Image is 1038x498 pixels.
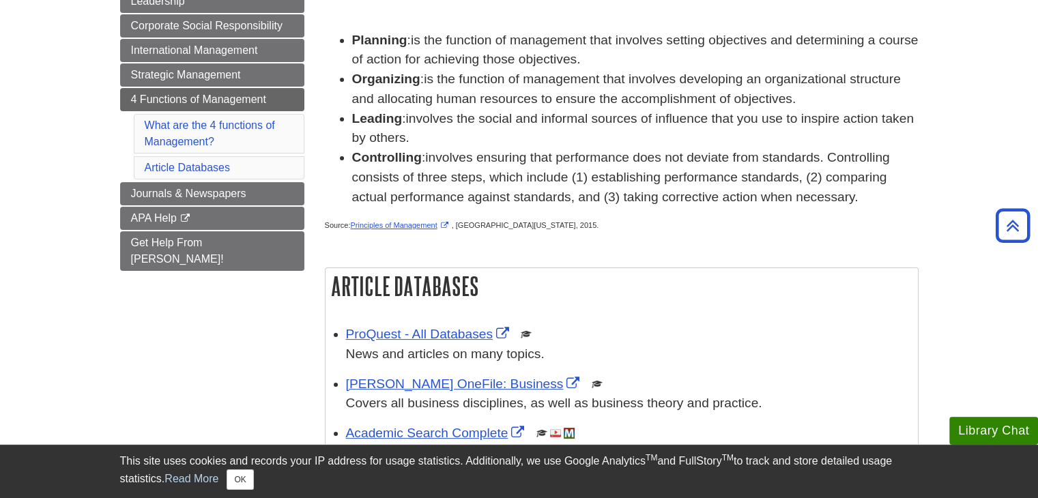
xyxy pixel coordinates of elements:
p: News and articles on many topics. [346,345,911,364]
a: Article Databases [145,162,230,173]
span: Get Help From [PERSON_NAME]! [131,237,224,265]
div: This site uses cookies and records your IP address for usage statistics. Additionally, we use Goo... [120,453,919,490]
img: Scholarly or Peer Reviewed [536,428,547,439]
a: 4 Functions of Management [120,88,304,111]
a: Link opens in new window [346,426,528,440]
a: International Management [120,39,304,62]
a: Back to Top [991,216,1035,235]
span: Journals & Newspapers [131,188,246,199]
img: Scholarly or Peer Reviewed [521,329,532,340]
img: Audio & Video [550,428,561,439]
strong: Controlling [352,150,422,164]
a: APA Help [120,207,304,230]
sup: TM [722,453,734,463]
a: Get Help From [PERSON_NAME]! [120,231,304,271]
li: : [352,31,919,70]
span: 4 Functions of Management [131,93,266,105]
strong: Organizing [352,72,420,86]
span: involves the social and informal sources of influence that you use to inspire action taken by oth... [352,111,914,145]
a: Journals & Newspapers [120,182,304,205]
a: Link opens in new window [350,221,451,229]
li: : [352,148,919,207]
a: Strategic Management [120,63,304,87]
li: : [352,109,919,149]
button: Library Chat [949,417,1038,445]
span: International Management [131,44,258,56]
strong: Planning [352,33,407,47]
strong: Leading [352,111,403,126]
a: Corporate Social Responsibility [120,14,304,38]
a: What are the 4 functions of Management? [145,119,275,147]
li: : [352,70,919,109]
a: Link opens in new window [346,327,513,341]
i: This link opens in a new window [179,214,191,223]
img: Scholarly or Peer Reviewed [592,379,603,390]
h2: Article Databases [326,268,918,304]
span: Source: , [GEOGRAPHIC_DATA][US_STATE], 2015. [325,221,599,229]
a: Read More [164,473,218,484]
span: APA Help [131,212,177,224]
span: involves ensuring that performance does not deviate from standards. Controlling consists of three... [352,150,890,204]
span: is the function of management that involves setting objectives and determining a course of action... [352,33,919,67]
span: Corporate Social Responsibility [131,20,283,31]
img: MeL (Michigan electronic Library) [564,428,575,439]
span: is the function of management that involves developing an organizational structure and allocating... [352,72,901,106]
button: Close [227,469,253,490]
sup: TM [646,453,657,463]
span: Strategic Management [131,69,241,80]
a: Link opens in new window [346,377,583,391]
p: Covers all business disciplines, as well as business theory and practice. [346,394,911,413]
